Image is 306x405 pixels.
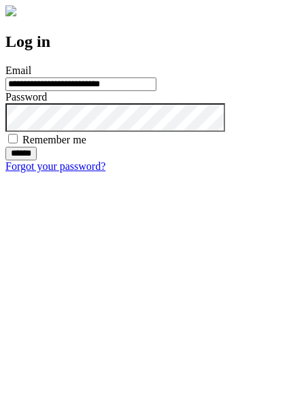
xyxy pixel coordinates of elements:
[5,33,301,51] h2: Log in
[5,65,31,76] label: Email
[5,91,47,103] label: Password
[5,160,105,172] a: Forgot your password?
[5,5,16,16] img: logo-4e3dc11c47720685a147b03b5a06dd966a58ff35d612b21f08c02c0306f2b779.png
[22,134,86,145] label: Remember me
